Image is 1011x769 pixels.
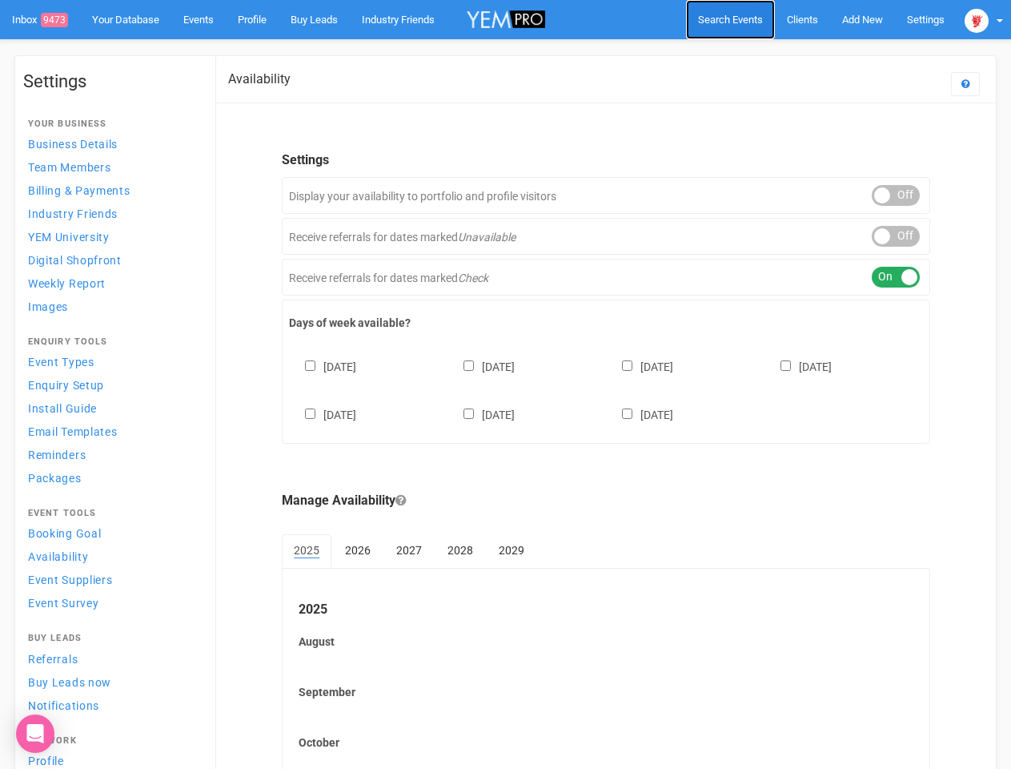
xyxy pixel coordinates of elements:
[622,360,632,371] input: [DATE]
[28,736,195,746] h4: Network
[23,226,199,248] a: YEM University
[487,534,536,566] a: 2029
[28,231,110,244] span: YEM University
[28,402,97,415] span: Install Guide
[435,534,485,566] a: 2028
[28,254,122,267] span: Digital Shopfront
[23,351,199,372] a: Event Types
[41,13,68,27] span: 9473
[606,405,673,423] label: [DATE]
[787,14,818,26] span: Clients
[28,119,195,129] h4: Your Business
[23,203,199,224] a: Industry Friends
[28,509,195,518] h4: Event Tools
[23,272,199,294] a: Weekly Report
[622,409,632,419] input: [DATE]
[23,133,199,155] a: Business Details
[606,357,673,375] label: [DATE]
[305,360,315,371] input: [DATE]
[28,356,94,368] span: Event Types
[23,546,199,567] a: Availability
[282,218,930,255] div: Receive referrals for dates marked
[289,357,356,375] label: [DATE]
[305,409,315,419] input: [DATE]
[299,634,913,650] label: August
[28,300,68,313] span: Images
[23,249,199,271] a: Digital Shopfront
[28,337,195,347] h4: Enquiry Tools
[458,231,516,244] em: Unavailable
[23,296,199,317] a: Images
[289,405,356,423] label: [DATE]
[28,138,118,151] span: Business Details
[23,397,199,419] a: Install Guide
[282,492,930,510] legend: Manage Availability
[28,161,110,174] span: Team Members
[28,699,99,712] span: Notifications
[764,357,832,375] label: [DATE]
[299,684,913,700] label: September
[447,405,515,423] label: [DATE]
[842,14,883,26] span: Add New
[23,421,199,442] a: Email Templates
[289,315,923,331] label: Days of week available?
[965,9,989,33] img: open-uri20250107-2-1pbi2ie
[463,409,474,419] input: [DATE]
[780,360,791,371] input: [DATE]
[23,671,199,693] a: Buy Leads now
[447,357,515,375] label: [DATE]
[28,184,130,197] span: Billing & Payments
[28,425,118,438] span: Email Templates
[23,648,199,670] a: Referrals
[282,177,930,214] div: Display your availability to portfolio and profile visitors
[28,574,113,586] span: Event Suppliers
[23,467,199,489] a: Packages
[23,592,199,614] a: Event Survey
[28,472,82,485] span: Packages
[28,634,195,643] h4: Buy Leads
[28,597,98,610] span: Event Survey
[23,179,199,201] a: Billing & Payments
[282,534,331,568] a: 2025
[282,259,930,296] div: Receive referrals for dates marked
[299,601,913,619] legend: 2025
[228,72,291,87] h2: Availability
[23,72,199,91] h1: Settings
[698,14,763,26] span: Search Events
[28,379,104,392] span: Enquiry Setup
[333,534,383,566] a: 2026
[28,527,101,540] span: Booking Goal
[16,715,54,753] div: Open Intercom Messenger
[28,277,106,290] span: Weekly Report
[28,550,88,563] span: Availability
[463,360,474,371] input: [DATE]
[28,449,86,461] span: Reminders
[384,534,434,566] a: 2027
[458,272,488,284] em: Check
[23,156,199,178] a: Team Members
[23,374,199,396] a: Enquiry Setup
[23,522,199,544] a: Booking Goal
[23,569,199,590] a: Event Suppliers
[23,444,199,465] a: Reminders
[282,151,930,170] legend: Settings
[23,695,199,716] a: Notifications
[299,735,913,751] label: October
